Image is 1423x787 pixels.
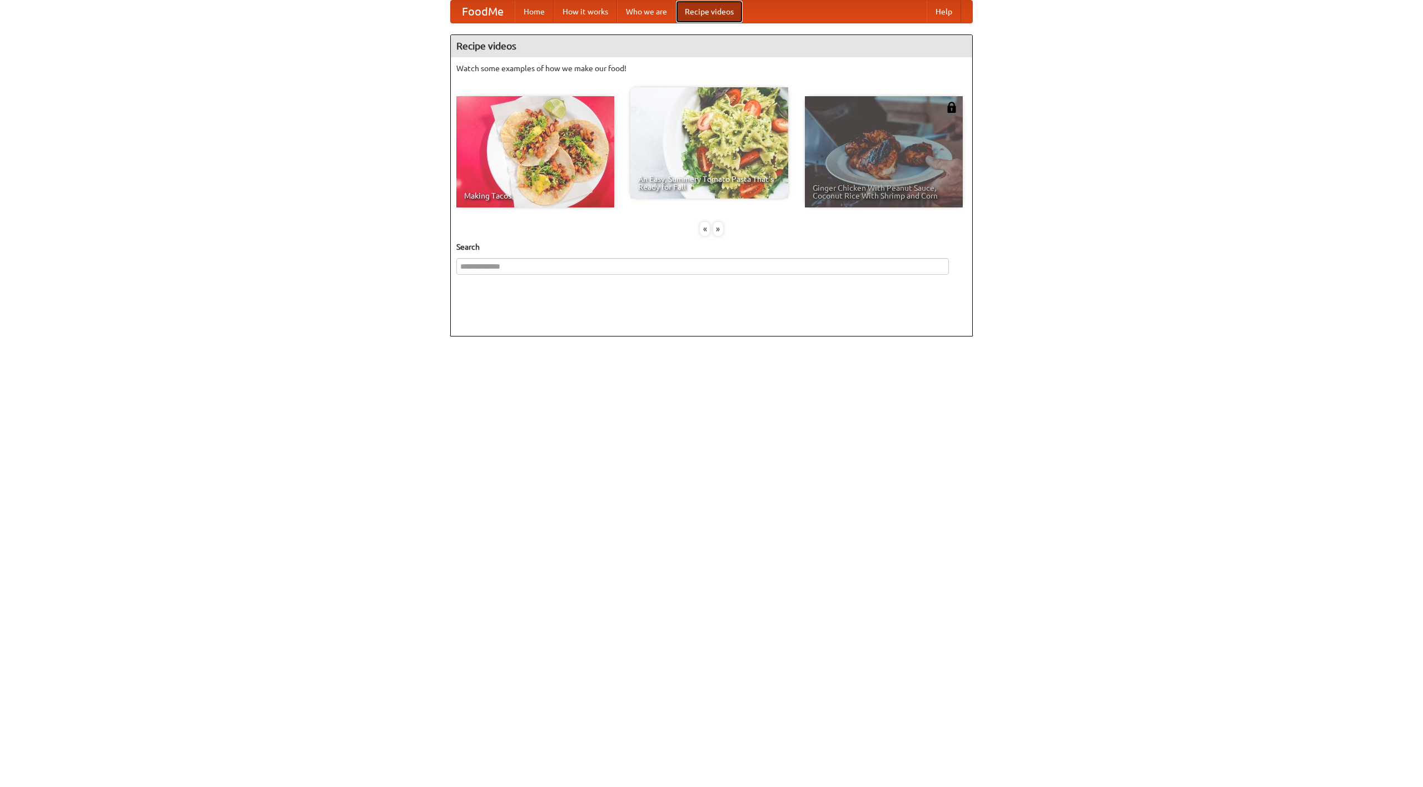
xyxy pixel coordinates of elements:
a: An Easy, Summery Tomato Pasta That's Ready for Fall [630,87,788,199]
a: How it works [554,1,617,23]
a: Help [927,1,961,23]
span: An Easy, Summery Tomato Pasta That's Ready for Fall [638,175,780,191]
h5: Search [456,241,967,253]
a: Making Tacos [456,96,614,207]
span: Making Tacos [464,192,606,200]
div: » [713,222,723,236]
a: FoodMe [451,1,515,23]
div: « [700,222,710,236]
a: Who we are [617,1,676,23]
a: Recipe videos [676,1,743,23]
h4: Recipe videos [451,35,972,57]
p: Watch some examples of how we make our food! [456,63,967,74]
img: 483408.png [946,102,957,113]
a: Home [515,1,554,23]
